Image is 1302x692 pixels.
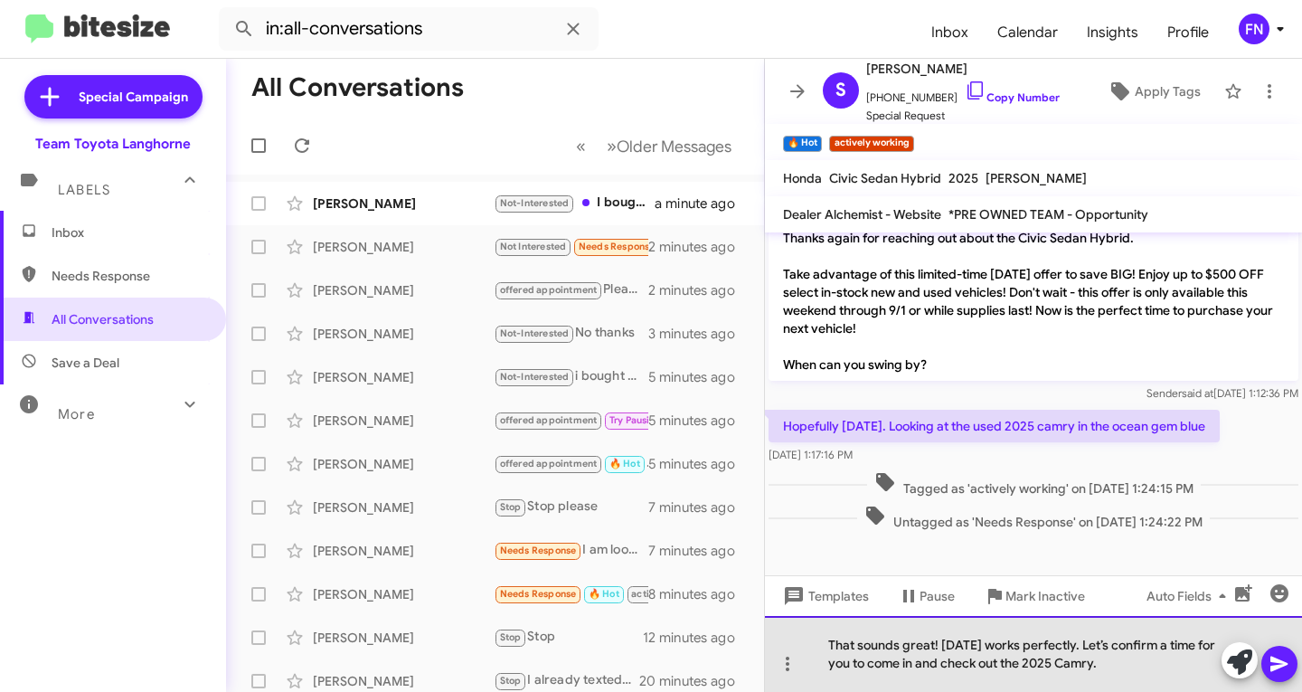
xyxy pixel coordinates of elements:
[500,197,570,209] span: Not-Interested
[500,675,522,687] span: Stop
[24,75,203,118] a: Special Campaign
[494,453,648,474] div: Great! What day and time works best for you to visit the dealership?
[589,588,619,600] span: 🔥 Hot
[829,170,941,186] span: Civic Sedan Hybrid
[829,136,913,152] small: actively working
[866,80,1060,107] span: [PHONE_NUMBER]
[494,670,641,691] div: I already texted ur price is very high and u are overcharging people on car prices. I already bou...
[769,448,853,461] span: [DATE] 1:17:16 PM
[313,281,494,299] div: [PERSON_NAME]
[631,588,709,600] span: actively working
[920,580,955,612] span: Pause
[648,542,750,560] div: 7 minutes ago
[494,540,648,561] div: I am looking for used, but if Toyota is offering any kind of incentives for New, I would think ab...
[1072,6,1153,59] a: Insights
[500,284,598,296] span: offered appointment
[251,73,464,102] h1: All Conversations
[52,354,119,372] span: Save a Deal
[769,204,1298,381] p: Hi [PERSON_NAME] it's [PERSON_NAME], Manager at Team Toyota of Langhorne. Thanks again for reachi...
[965,90,1060,104] a: Copy Number
[617,137,731,156] span: Older Messages
[883,580,969,612] button: Pause
[948,170,978,186] span: 2025
[494,497,648,517] div: Stop please
[1135,75,1201,108] span: Apply Tags
[58,182,110,198] span: Labels
[609,458,640,469] span: 🔥 Hot
[609,414,662,426] span: Try Pausing
[313,672,494,690] div: [PERSON_NAME]
[58,406,95,422] span: More
[835,76,846,105] span: S
[655,194,750,213] div: a minute ago
[783,136,822,152] small: 🔥 Hot
[52,267,205,285] span: Needs Response
[948,206,1148,223] span: *PRE OWNED TEAM - Opportunity
[867,471,1201,498] span: Tagged as 'actively working' on [DATE] 1:24:15 PM
[52,223,205,242] span: Inbox
[500,588,577,600] span: Needs Response
[783,170,822,186] span: Honda
[500,414,598,426] span: offered appointment
[219,7,599,51] input: Search
[969,580,1099,612] button: Mark Inactive
[1146,580,1233,612] span: Auto Fields
[79,88,188,106] span: Special Campaign
[494,627,643,648] div: Stop
[494,583,648,604] div: Hopefully [DATE]. Looking at the used 2025 camry in the ocean gem blue
[765,616,1302,692] div: That sounds great! [DATE] works perfectly. Let’s confirm a time for you to come in and check out ...
[648,368,750,386] div: 5 minutes ago
[494,323,648,344] div: No thanks
[313,412,494,430] div: [PERSON_NAME]
[1005,580,1085,612] span: Mark Inactive
[983,6,1072,59] a: Calendar
[579,241,656,252] span: Needs Response
[986,170,1087,186] span: [PERSON_NAME]
[866,107,1060,125] span: Special Request
[313,194,494,213] div: [PERSON_NAME]
[494,366,648,387] div: i bought a car thanks
[313,368,494,386] div: [PERSON_NAME]
[500,371,570,383] span: Not-Interested
[52,310,154,328] span: All Conversations
[1132,580,1248,612] button: Auto Fields
[576,135,586,157] span: «
[917,6,983,59] a: Inbox
[1239,14,1269,44] div: FN
[566,128,742,165] nav: Page navigation example
[866,58,1060,80] span: [PERSON_NAME]
[565,128,597,165] button: Previous
[648,281,750,299] div: 2 minutes ago
[769,410,1220,442] p: Hopefully [DATE]. Looking at the used 2025 camry in the ocean gem blue
[313,238,494,256] div: [PERSON_NAME]
[648,498,750,517] div: 7 minutes ago
[313,542,494,560] div: [PERSON_NAME]
[1153,6,1223,59] a: Profile
[648,585,750,603] div: 8 minutes ago
[857,505,1210,531] span: Untagged as 'Needs Response' on [DATE] 1:24:22 PM
[641,672,750,690] div: 20 minutes ago
[765,580,883,612] button: Templates
[313,629,494,647] div: [PERSON_NAME]
[779,580,869,612] span: Templates
[607,135,617,157] span: »
[648,412,750,430] div: 5 minutes ago
[313,455,494,473] div: [PERSON_NAME]
[648,238,750,256] div: 2 minutes ago
[494,236,648,257] div: Ok thx-you may have to explain that to me
[500,327,570,339] span: Not-Interested
[1182,386,1213,400] span: said at
[783,206,941,223] span: Dealer Alchemist - Website
[494,280,648,300] div: Please allow me a moment to check.
[596,128,742,165] button: Next
[500,241,567,252] span: Not Interested
[494,410,648,431] div: That's great to hear about your lease! Please feel free to reach out whenever you need assistance!
[1146,386,1298,400] span: Sender [DATE] 1:12:36 PM
[35,135,191,153] div: Team Toyota Langhorne
[313,325,494,343] div: [PERSON_NAME]
[494,193,655,213] div: I bought at some other dealership
[313,585,494,603] div: [PERSON_NAME]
